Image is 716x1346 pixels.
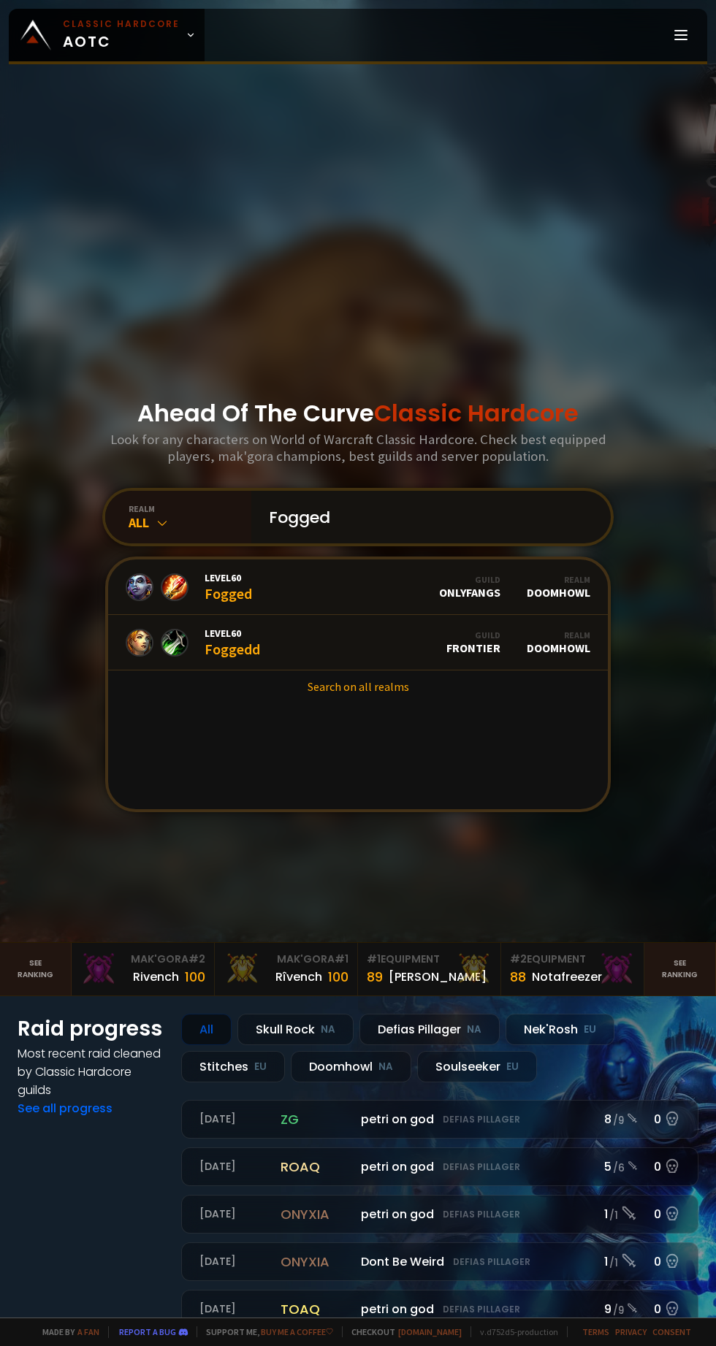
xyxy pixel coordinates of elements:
small: EU [584,1022,596,1037]
span: Pilzyfraud [462,1253,551,1272]
span: # 2 [510,952,527,966]
div: Nek'Rosh [506,1014,614,1045]
small: MVP [199,1160,224,1174]
small: 66k [319,1209,338,1223]
a: Terms [582,1326,609,1337]
a: Mak'Gora#2Rivench100 [72,943,215,995]
span: Made by [34,1326,99,1337]
span: # 1 [367,952,381,966]
a: Seeranking [644,943,716,995]
input: Search a character... [260,491,593,543]
a: See all progress [18,1100,113,1117]
a: [DOMAIN_NAME] [398,1326,462,1337]
small: 197.8k [527,1304,556,1318]
div: 89 [367,967,383,987]
a: Privacy [615,1326,647,1337]
span: Sourceoheals [414,1206,520,1224]
small: 12k [505,1209,520,1223]
small: 86.6k [528,1114,555,1128]
a: Consent [652,1326,691,1337]
div: Doomhowl [527,574,590,600]
a: Search on all realms [108,670,608,703]
span: # 1 [335,952,349,966]
span: [PERSON_NAME] [471,1158,608,1177]
div: realm [129,503,251,514]
small: NA [467,1022,481,1037]
small: MVP [199,1207,224,1222]
small: 145.2k [577,1161,608,1176]
a: [DATE]zgpetri on godDefias Pillager8 /90 [181,1100,698,1139]
span: Hx [297,1206,338,1224]
small: MVP [199,1255,224,1269]
small: 86.2k [359,1256,386,1271]
span: Checkout [342,1326,462,1337]
a: [DATE]roaqpetri on godDefias Pillager5 /60 [181,1147,698,1186]
a: [DATE]onyxiapetri on godDefias Pillager1 /10 [181,1195,698,1234]
small: EU [506,1060,519,1074]
div: Foggedd [205,627,260,658]
div: Frontier [446,630,500,655]
div: 100 [328,967,349,987]
span: See details [628,1160,683,1174]
div: Equipment [367,952,492,967]
span: Support me, [197,1326,333,1337]
div: Mak'Gora [80,952,205,967]
span: Priestwing [457,1301,556,1319]
span: AOTC [63,18,180,53]
a: Level60FoggeddGuildFrontierRealmDoomhowl [108,615,608,670]
span: See details [605,1207,660,1222]
small: 17.9k [528,1256,551,1271]
small: Classic Hardcore [63,18,180,31]
div: [PERSON_NAME] [389,968,487,986]
span: See details [605,1255,660,1269]
small: MVP [199,1302,224,1317]
span: Clunked [471,1111,555,1129]
span: Mullitrash [297,1111,395,1129]
a: Level60FoggedGuildOnlyFangsRealmDoomhowl [108,559,608,615]
div: Fogged [205,571,252,603]
div: Mak'Gora [224,952,349,967]
span: Classic Hardcore [374,397,579,429]
h4: Most recent raid cleaned by Classic Hardcore guilds [18,1044,164,1099]
a: #1Equipment89[PERSON_NAME] [358,943,501,995]
span: Calleyy [297,1301,381,1319]
div: Defias Pillager [359,1014,500,1045]
a: Classic HardcoreAOTC [9,9,205,61]
div: Realm [527,630,590,641]
div: All [129,514,251,531]
a: [DATE]toaqpetri on godDefias Pillager9 /90 [181,1290,698,1328]
h1: Ahead Of The Curve [137,396,579,431]
div: 100 [185,967,205,987]
div: Guild [446,630,500,641]
div: Equipment [510,952,635,967]
small: NA [378,1060,393,1074]
span: Level 60 [205,627,260,640]
small: 298.5k [363,1161,395,1176]
div: Rîvench [275,968,322,986]
div: Doomhowl [291,1051,411,1082]
div: Soulseeker [417,1051,537,1082]
div: Notafreezer [532,968,602,986]
h1: Raid progress [18,1014,164,1044]
div: Skull Rock [237,1014,354,1045]
a: a fan [77,1326,99,1337]
a: Buy me a coffee [261,1326,333,1337]
div: OnlyFangs [439,574,500,600]
span: See details [605,1302,660,1317]
div: All [181,1014,232,1045]
span: Mullitrash [297,1158,395,1177]
span: # 2 [188,952,205,966]
a: Report a bug [119,1326,176,1337]
small: NA [321,1022,335,1037]
small: 707.8k [349,1304,381,1318]
div: 88 [510,967,526,987]
div: Rivench [133,968,179,986]
span: See details [605,1112,660,1127]
small: 313.3k [363,1114,395,1128]
span: v. d752d5 - production [471,1326,558,1337]
div: Stitches [181,1051,285,1082]
div: Guild [439,574,500,585]
span: Level 60 [205,571,252,584]
small: MVP [199,1112,224,1127]
div: Doomhowl [527,630,590,655]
